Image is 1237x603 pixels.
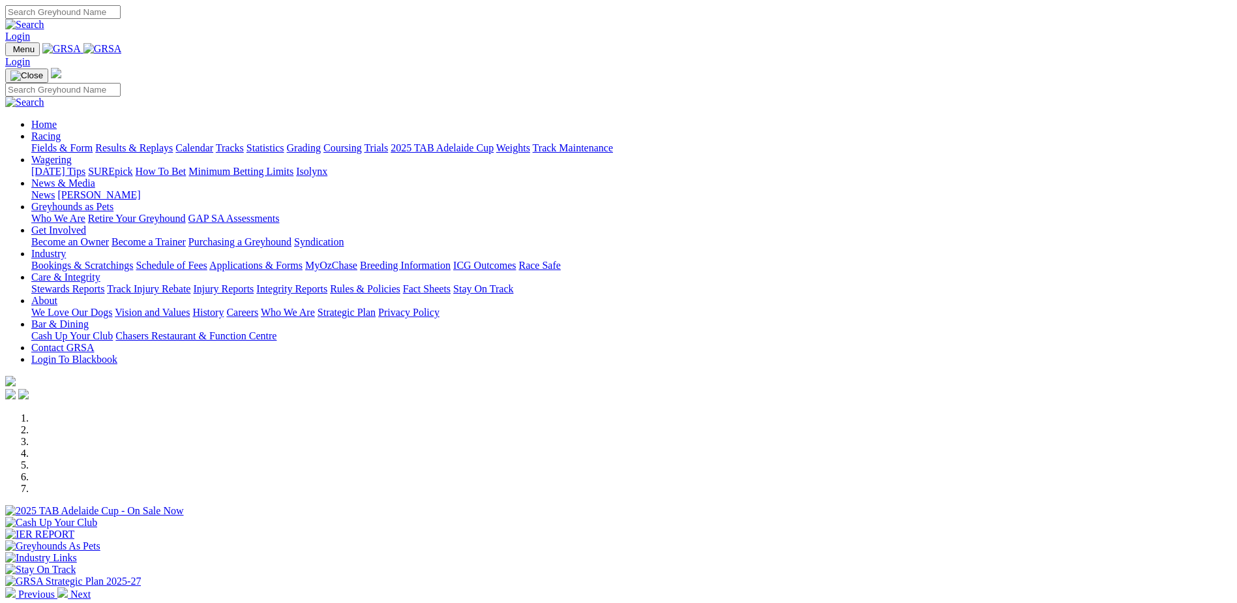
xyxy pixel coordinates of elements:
a: We Love Our Dogs [31,307,112,318]
img: twitter.svg [18,389,29,399]
a: Vision and Values [115,307,190,318]
span: Previous [18,589,55,600]
a: Strategic Plan [318,307,376,318]
a: Isolynx [296,166,327,177]
a: MyOzChase [305,260,357,271]
a: News & Media [31,178,95,189]
a: Wagering [31,154,72,165]
img: 2025 TAB Adelaide Cup - On Sale Now [5,505,184,517]
img: Stay On Track [5,564,76,576]
a: [DATE] Tips [31,166,85,177]
div: Racing [31,142,1232,154]
button: Toggle navigation [5,69,48,83]
div: Bar & Dining [31,330,1232,342]
a: Get Involved [31,224,86,236]
a: Minimum Betting Limits [188,166,293,177]
input: Search [5,83,121,97]
a: Calendar [175,142,213,153]
a: Grading [287,142,321,153]
a: 2025 TAB Adelaide Cup [391,142,494,153]
a: Fields & Form [31,142,93,153]
a: About [31,295,57,306]
img: chevron-right-pager-white.svg [57,587,68,598]
div: Industry [31,260,1232,271]
a: Statistics [246,142,284,153]
img: GRSA [83,43,122,55]
img: GRSA Strategic Plan 2025-27 [5,576,141,587]
a: Rules & Policies [330,283,400,294]
a: Purchasing a Greyhound [188,236,291,247]
a: Privacy Policy [378,307,440,318]
a: Fact Sheets [403,283,451,294]
a: Cash Up Your Club [31,330,113,341]
a: Bar & Dining [31,318,89,330]
img: logo-grsa-white.png [5,376,16,386]
a: ICG Outcomes [453,260,516,271]
a: Stewards Reports [31,283,104,294]
a: Become a Trainer [112,236,186,247]
a: Weights [496,142,530,153]
a: Greyhounds as Pets [31,201,113,212]
div: Wagering [31,166,1232,178]
a: Breeding Information [360,260,451,271]
img: Industry Links [5,552,77,564]
a: Bookings & Scratchings [31,260,133,271]
img: Close [10,70,43,81]
div: Care & Integrity [31,283,1232,295]
div: About [31,307,1232,318]
div: Get Involved [31,236,1232,248]
a: Tracks [216,142,244,153]
img: chevron-left-pager-white.svg [5,587,16,598]
a: Stay On Track [453,283,513,294]
img: Search [5,97,44,108]
a: News [31,189,55,200]
a: Racing [31,131,61,142]
a: Login [5,31,30,42]
a: How To Bet [136,166,186,177]
a: Become an Owner [31,236,109,247]
span: Menu [13,44,35,54]
a: Next [57,589,91,600]
a: Integrity Reports [256,283,327,294]
a: Who We Are [31,213,85,224]
a: Careers [226,307,258,318]
img: Search [5,19,44,31]
input: Search [5,5,121,19]
a: Login [5,56,30,67]
a: Chasers Restaurant & Function Centre [115,330,276,341]
img: logo-grsa-white.png [51,68,61,78]
a: SUREpick [88,166,132,177]
a: Track Injury Rebate [107,283,190,294]
a: History [192,307,224,318]
img: Cash Up Your Club [5,517,97,529]
a: Syndication [294,236,344,247]
img: GRSA [42,43,81,55]
a: Track Maintenance [533,142,613,153]
img: IER REPORT [5,529,74,540]
span: Next [70,589,91,600]
img: Greyhounds As Pets [5,540,100,552]
img: facebook.svg [5,389,16,399]
a: Race Safe [518,260,560,271]
a: Home [31,119,57,130]
a: Results & Replays [95,142,173,153]
button: Toggle navigation [5,42,40,56]
a: Trials [364,142,388,153]
div: Greyhounds as Pets [31,213,1232,224]
a: Who We Are [261,307,315,318]
a: GAP SA Assessments [188,213,280,224]
a: Industry [31,248,66,259]
a: Contact GRSA [31,342,94,353]
div: News & Media [31,189,1232,201]
a: Coursing [323,142,362,153]
a: Previous [5,589,57,600]
a: Schedule of Fees [136,260,207,271]
a: Care & Integrity [31,271,100,283]
a: [PERSON_NAME] [57,189,140,200]
a: Applications & Forms [209,260,303,271]
a: Login To Blackbook [31,354,117,365]
a: Injury Reports [193,283,254,294]
a: Retire Your Greyhound [88,213,186,224]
